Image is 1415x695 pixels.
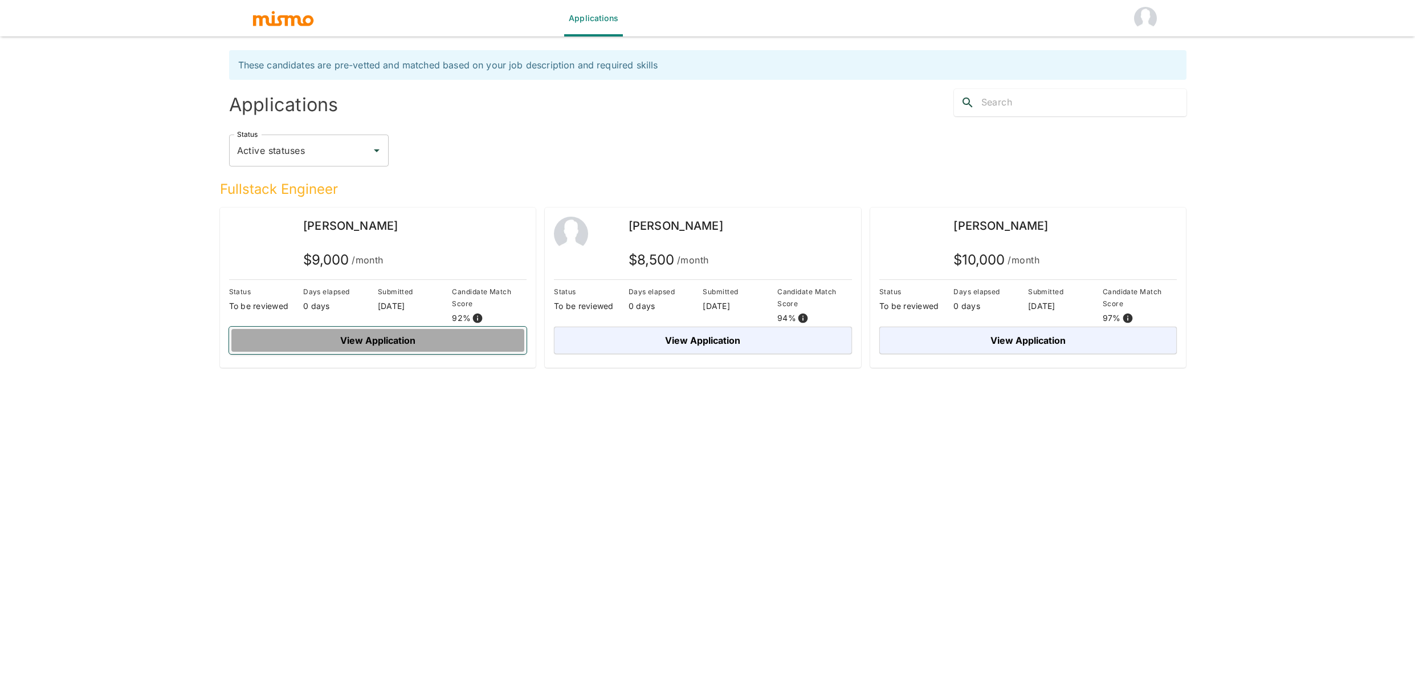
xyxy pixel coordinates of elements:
[303,286,378,298] p: Days elapsed
[229,94,703,116] h4: Applications
[879,327,1177,354] button: View Application
[452,312,471,324] p: 92 %
[554,286,629,298] p: Status
[252,10,315,27] img: logo
[1122,312,1133,324] svg: View resume score details
[1103,286,1177,310] p: Candidate Match Score
[229,217,263,251] img: lccekse3gyba7z15jfj225uwlytg
[953,286,1028,298] p: Days elapsed
[981,94,1186,112] input: Search
[1028,286,1103,298] p: Submitted
[879,217,914,251] img: 2438x8ogg6ufw8q5qtjewebbc3sz
[554,300,629,312] p: To be reviewed
[1028,300,1103,312] p: [DATE]
[452,286,527,310] p: Candidate Match Score
[777,286,852,310] p: Candidate Match Score
[229,300,304,312] p: To be reviewed
[703,286,777,298] p: Submitted
[472,312,483,324] svg: View resume score details
[554,327,852,354] button: View Application
[352,252,384,268] span: /month
[629,251,709,269] h5: $ 8,500
[303,251,384,269] h5: $ 9,000
[954,89,981,116] button: search
[629,300,703,312] p: 0 days
[879,300,954,312] p: To be reviewed
[953,251,1039,269] h5: $ 10,000
[303,219,398,233] span: [PERSON_NAME]
[220,180,1186,198] h5: Fullstack Engineer
[303,300,378,312] p: 0 days
[229,327,527,354] button: View Application
[378,300,452,312] p: [DATE]
[879,286,954,298] p: Status
[703,300,777,312] p: [DATE]
[677,252,709,268] span: /month
[1103,312,1121,324] p: 97 %
[1008,252,1039,268] span: /month
[953,300,1028,312] p: 0 days
[629,219,723,233] span: [PERSON_NAME]
[369,143,385,158] button: Open
[237,129,258,139] label: Status
[797,312,809,324] svg: View resume score details
[229,286,304,298] p: Status
[629,286,703,298] p: Days elapsed
[238,59,658,71] span: These candidates are pre-vetted and matched based on your job description and required skills
[378,286,452,298] p: Submitted
[1134,7,1157,30] img: Sporut HM
[777,312,796,324] p: 94 %
[554,217,588,251] img: 2Q==
[953,219,1048,233] span: [PERSON_NAME]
